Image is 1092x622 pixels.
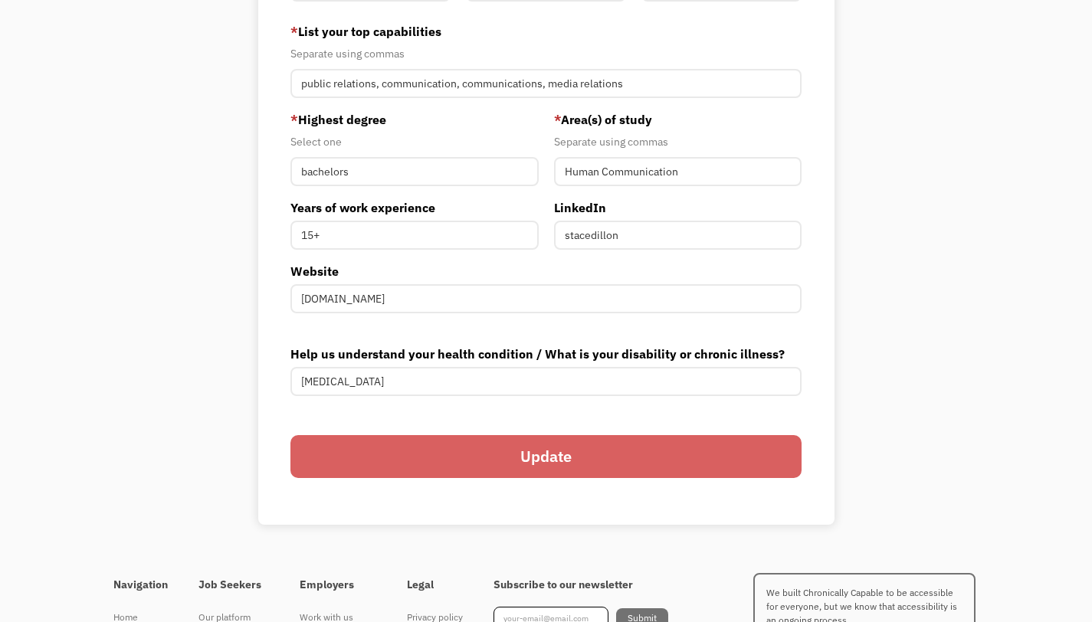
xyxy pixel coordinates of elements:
label: Area(s) of study [554,110,802,129]
label: Highest degree [290,110,538,129]
input: https://www.linkedin.com/in/example [554,221,802,250]
input: https://www.myname.com [290,284,802,313]
label: Years of work experience [290,198,538,217]
input: Deafness, Depression, Diabetes [290,367,802,396]
label: Website [290,262,802,280]
input: Masters [290,157,538,186]
div: Select one [290,133,538,151]
input: Anthropology, Education [554,157,802,186]
input: Update [290,435,802,478]
h4: Job Seekers [198,578,269,592]
h4: Subscribe to our newsletter [494,578,668,592]
h4: Employers [300,578,376,592]
input: 5-10 [290,221,538,250]
label: LinkedIn [554,198,802,217]
label: Help us understand your health condition / What is your disability or chronic illness? [290,345,802,363]
div: Separate using commas [290,44,802,63]
label: List your top capabilities [290,22,802,41]
h4: Legal [407,578,463,592]
div: Separate using commas [554,133,802,151]
h4: Navigation [113,578,168,592]
input: Videography, photography, accounting [290,69,802,98]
